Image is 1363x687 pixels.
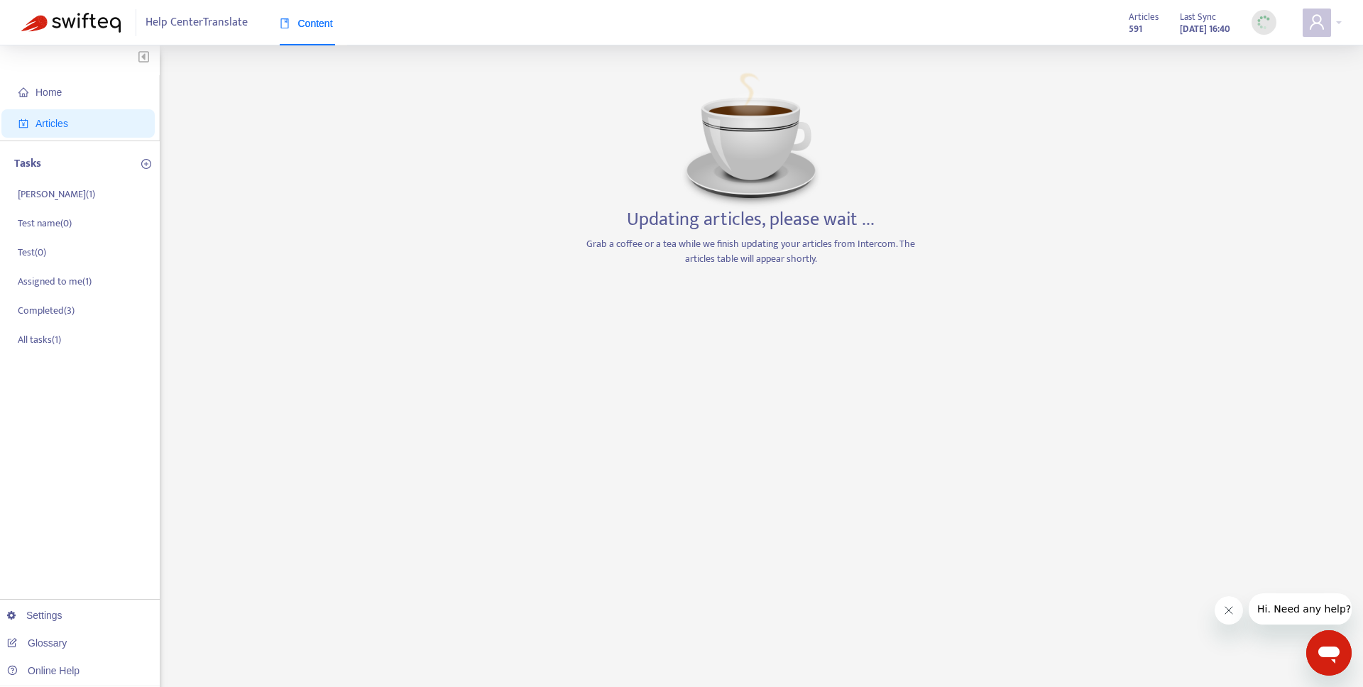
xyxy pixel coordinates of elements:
[1180,9,1216,25] span: Last Sync
[18,87,28,97] span: home
[1255,13,1273,31] img: sync_loading.0b5143dde30e3a21642e.gif
[280,18,290,28] span: book
[141,159,151,169] span: plus-circle
[7,665,80,676] a: Online Help
[1306,630,1352,676] iframe: Button to launch messaging window
[146,9,248,36] span: Help Center Translate
[14,155,41,172] p: Tasks
[7,610,62,621] a: Settings
[18,119,28,128] span: account-book
[18,274,92,289] p: Assigned to me ( 1 )
[21,13,121,33] img: Swifteq
[35,118,68,129] span: Articles
[584,236,918,266] p: Grab a coffee or a tea while we finish updating your articles from Intercom. The articles table w...
[35,87,62,98] span: Home
[18,303,75,318] p: Completed ( 3 )
[1129,9,1159,25] span: Articles
[680,67,822,209] img: Coffee image
[1180,21,1230,37] strong: [DATE] 16:40
[18,216,72,231] p: Test name ( 0 )
[18,245,46,260] p: Test ( 0 )
[18,187,95,202] p: [PERSON_NAME] ( 1 )
[1308,13,1325,31] span: user
[1215,596,1243,625] iframe: Close message
[18,332,61,347] p: All tasks ( 1 )
[1249,593,1352,625] iframe: Message from company
[1129,21,1142,37] strong: 591
[627,209,875,231] h3: Updating articles, please wait ...
[7,637,67,649] a: Glossary
[280,18,333,29] span: Content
